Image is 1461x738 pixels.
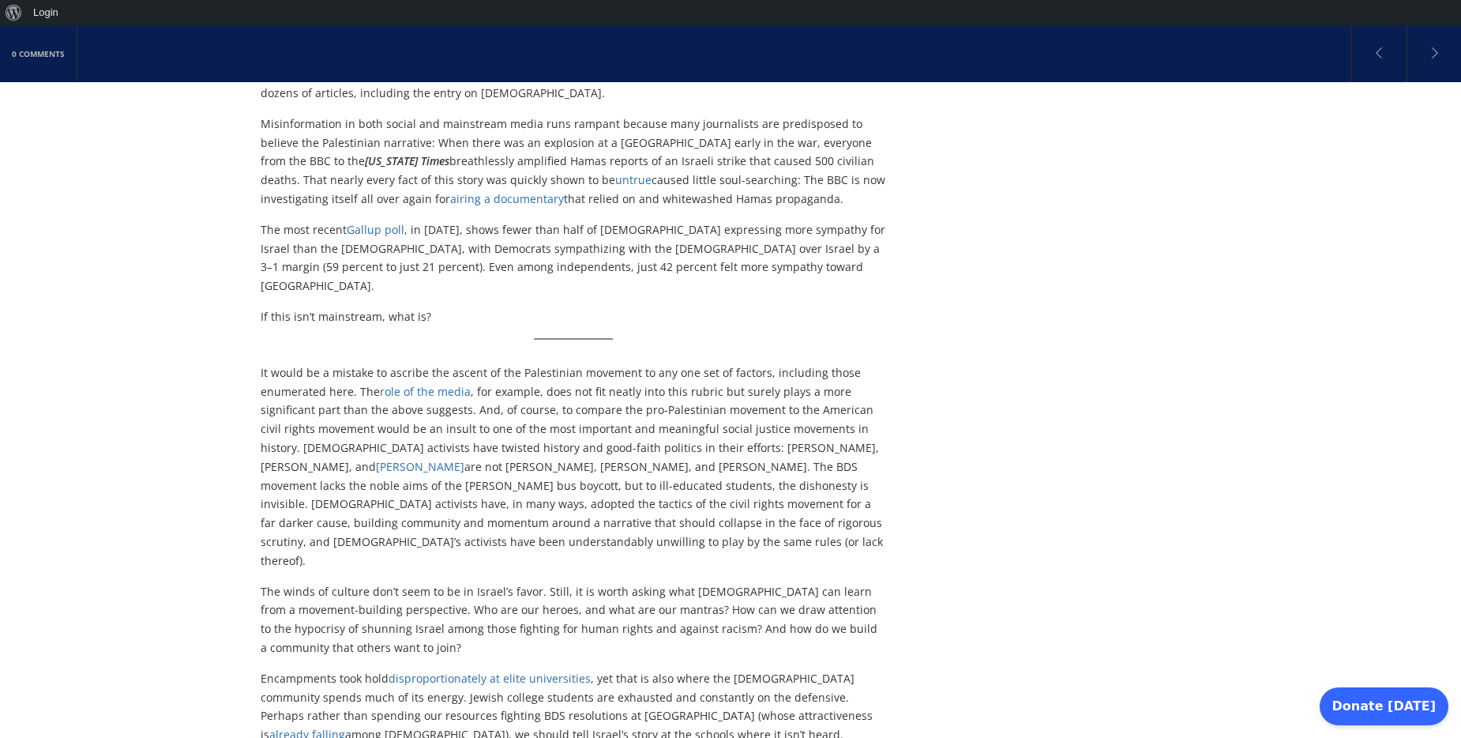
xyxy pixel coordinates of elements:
[347,222,404,237] a: Gallup poll
[261,582,887,657] p: The winds of culture don’t seem to be in Israel’s favor. Still, it is worth asking what [DEMOGRAP...
[261,307,887,326] p: If this isn’t mainstream, what is?
[389,671,591,686] a: disproportionately at elite universities
[380,384,471,399] a: role of the media
[376,459,464,474] a: [PERSON_NAME]
[615,172,652,187] a: untrue
[365,153,449,168] em: [US_STATE] Times
[261,115,887,209] p: Misinformation in both social and mainstream media runs rampant because many journalists are pred...
[261,363,887,570] p: It would be a mistake to ascribe the ascent of the Palestinian movement to any one set of factors...
[450,191,564,206] a: airing a documentary
[261,220,887,296] p: The most recent , in [DATE], shows fewer than half of [DEMOGRAPHIC_DATA] expressing more sympathy...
